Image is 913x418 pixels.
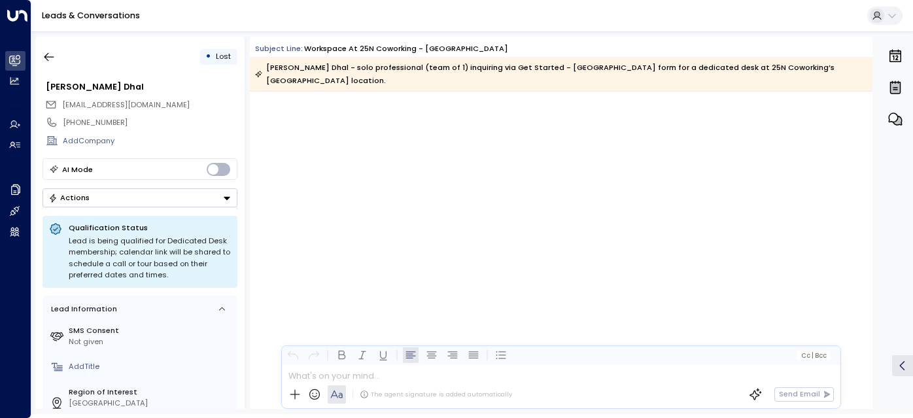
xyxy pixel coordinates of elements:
div: Lead Information [47,304,117,315]
div: • [205,47,211,66]
div: Workspace at 25N Coworking - [GEOGRAPHIC_DATA] [304,43,508,54]
button: Redo [306,347,322,363]
div: Actions [48,193,90,202]
div: [PHONE_NUMBER] [63,117,237,128]
span: Subject Line: [255,43,303,54]
div: [PERSON_NAME] Dhal - solo professional (team of 1) inquiring via Get Started - [GEOGRAPHIC_DATA] ... [255,61,866,87]
div: AddCompany [63,135,237,147]
span: Cc Bcc [801,352,827,359]
div: Button group with a nested menu [43,188,237,207]
label: SMS Consent [69,325,233,336]
button: Cc|Bcc [797,351,831,360]
div: AI Mode [62,163,93,176]
span: | [812,352,814,359]
button: Undo [285,347,301,363]
a: Leads & Conversations [42,10,140,21]
div: Lead is being qualified for Dedicated Desk membership; calendar link will be shared to schedule a... [69,235,231,281]
button: Actions [43,188,237,207]
p: Qualification Status [69,222,231,233]
div: The agent signature is added automatically [360,390,512,399]
span: Lost [216,51,231,61]
div: Not given [69,336,233,347]
label: Region of Interest [69,387,233,398]
div: AddTitle [69,361,233,372]
span: prateekdhall@gmail.com [62,99,190,111]
span: [EMAIL_ADDRESS][DOMAIN_NAME] [62,99,190,110]
div: [PERSON_NAME] Dhal [46,80,237,93]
